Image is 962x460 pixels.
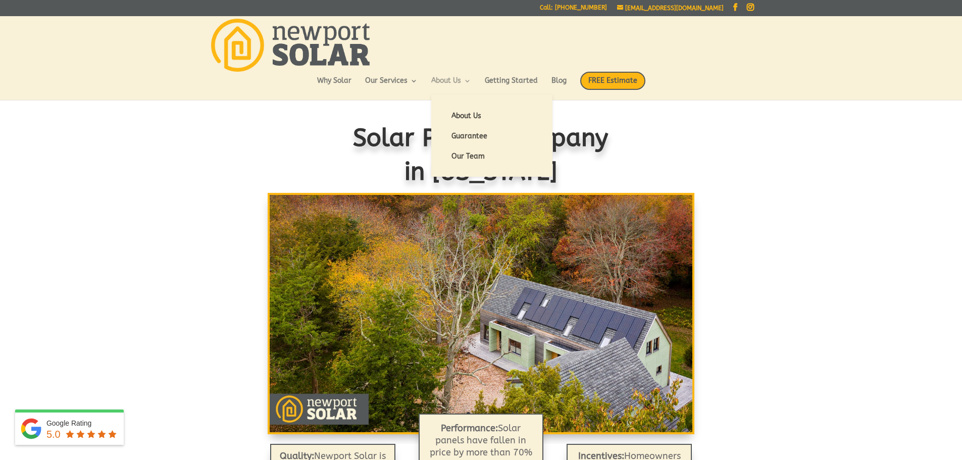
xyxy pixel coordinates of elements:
a: 1 [467,412,470,416]
b: Performance: [441,423,498,434]
a: Blog [551,77,567,94]
a: Our Team [441,146,542,167]
span: FREE Estimate [580,72,645,90]
img: Newport Solar | Solar Energy Optimized. [211,19,370,72]
a: FREE Estimate [580,72,645,100]
a: About Us [431,77,471,94]
a: 2 [475,412,479,416]
a: Guarantee [441,126,542,146]
a: Why Solar [317,77,351,94]
div: Google Rating [46,418,119,428]
a: 4 [492,412,496,416]
a: Getting Started [485,77,538,94]
img: Solar Modules: Roof Mounted [270,195,692,432]
a: About Us [441,106,542,126]
span: 5.0 [46,429,61,440]
a: Call: [PHONE_NUMBER] [540,5,607,15]
a: Our Services [365,77,418,94]
span: Solar Power Company in [US_STATE] [353,124,609,186]
a: [EMAIL_ADDRESS][DOMAIN_NAME] [617,5,724,12]
a: 3 [484,412,487,416]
